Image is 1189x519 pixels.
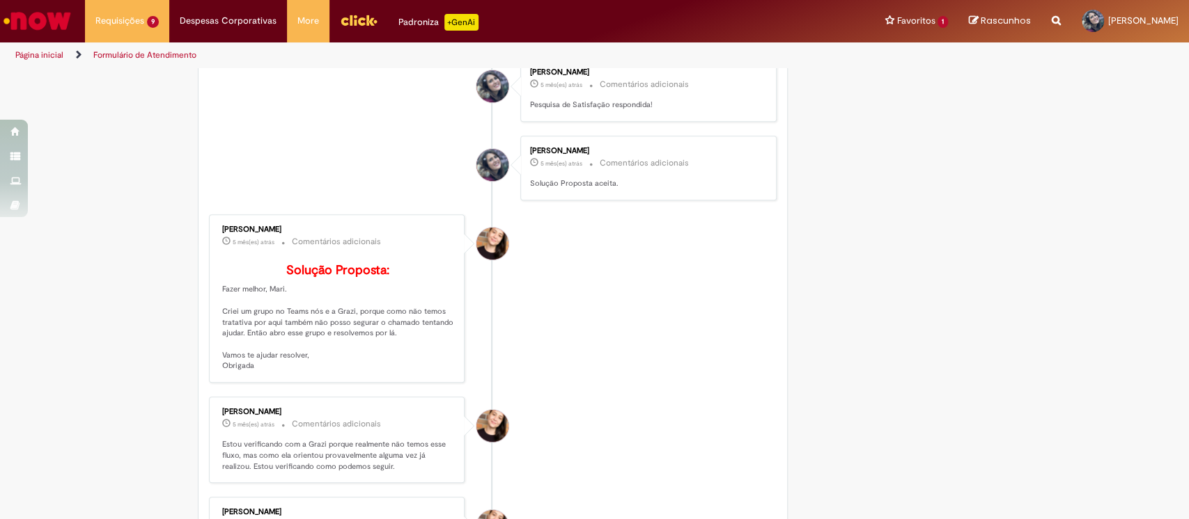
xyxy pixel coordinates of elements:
a: Formulário de Atendimento [93,49,196,61]
span: 1 [938,16,948,28]
span: 5 mês(es) atrás [541,81,582,89]
p: Solução Proposta aceita. [530,178,762,189]
small: Comentários adicionais [600,157,689,169]
div: [PERSON_NAME] [222,225,454,234]
div: Mariana Valois Ribeiro Silva [476,70,508,102]
div: [PERSON_NAME] [530,147,762,155]
img: click_logo_yellow_360x200.png [340,10,378,31]
small: Comentários adicionais [600,79,689,90]
time: 02/05/2025 16:05:01 [541,81,582,89]
span: More [297,14,319,28]
span: 5 mês(es) atrás [541,159,582,168]
div: [PERSON_NAME] [222,408,454,416]
span: 9 [147,16,159,28]
span: Despesas Corporativas [180,14,277,28]
small: Comentários adicionais [292,418,381,430]
time: 02/05/2025 16:02:27 [541,159,582,168]
div: Sabrina De Vasconcelos [476,410,508,442]
div: Sabrina De Vasconcelos [476,227,508,259]
span: Rascunhos [981,14,1031,27]
time: 02/05/2025 15:14:59 [233,238,274,246]
p: Fazer melhor, Mari. Criei um grupo no Teams nós e a Grazi, porque como não temos tratativa por aq... [222,264,454,372]
span: 5 mês(es) atrás [233,420,274,429]
span: Favoritos [896,14,935,28]
span: [PERSON_NAME] [1108,15,1179,26]
p: Pesquisa de Satisfação respondida! [530,99,762,111]
div: Mariana Valois Ribeiro Silva [476,149,508,181]
a: Rascunhos [969,15,1031,28]
b: Solução Proposta: [286,262,389,278]
small: Comentários adicionais [292,236,381,248]
p: +GenAi [444,14,479,31]
span: Requisições [95,14,144,28]
div: [PERSON_NAME] [222,508,454,516]
time: 02/05/2025 15:10:45 [233,420,274,429]
span: 5 mês(es) atrás [233,238,274,246]
a: Página inicial [15,49,63,61]
p: Estou verificando com a Grazi porque realmente não temos esse fluxo, mas como ela orientou provav... [222,439,454,472]
div: Padroniza [398,14,479,31]
ul: Trilhas de página [10,42,782,68]
div: [PERSON_NAME] [530,68,762,77]
img: ServiceNow [1,7,73,35]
